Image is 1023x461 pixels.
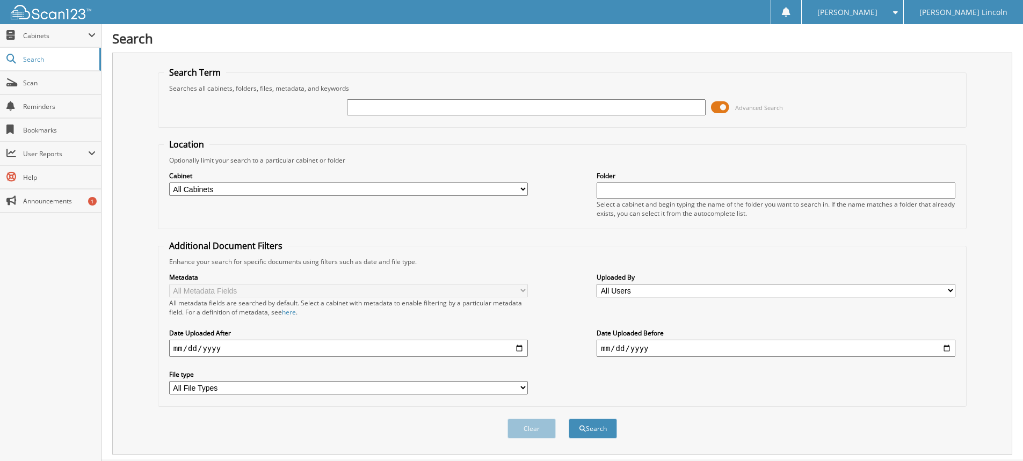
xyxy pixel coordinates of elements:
legend: Additional Document Filters [164,240,288,252]
span: Announcements [23,196,96,206]
legend: Search Term [164,67,226,78]
input: start [169,340,528,357]
button: Clear [507,419,556,438]
input: end [597,340,955,357]
label: Uploaded By [597,273,955,282]
label: File type [169,370,528,379]
div: Optionally limit your search to a particular cabinet or folder [164,156,961,165]
legend: Location [164,138,209,150]
span: Advanced Search [735,104,783,112]
div: All metadata fields are searched by default. Select a cabinet with metadata to enable filtering b... [169,298,528,317]
label: Date Uploaded Before [597,328,955,338]
button: Search [569,419,617,438]
div: 1 [88,197,97,206]
div: Select a cabinet and begin typing the name of the folder you want to search in. If the name match... [597,200,955,218]
div: Searches all cabinets, folders, files, metadata, and keywords [164,84,961,93]
span: Scan [23,78,96,87]
h1: Search [112,30,1012,47]
a: here [282,308,296,317]
span: Bookmarks [23,126,96,135]
label: Folder [597,171,955,180]
span: Reminders [23,102,96,111]
label: Metadata [169,273,528,282]
span: User Reports [23,149,88,158]
span: Search [23,55,94,64]
img: scan123-logo-white.svg [11,5,91,19]
span: Cabinets [23,31,88,40]
label: Date Uploaded After [169,328,528,338]
label: Cabinet [169,171,528,180]
span: [PERSON_NAME] Lincoln [919,9,1007,16]
span: Help [23,173,96,182]
div: Enhance your search for specific documents using filters such as date and file type. [164,257,961,266]
span: [PERSON_NAME] [817,9,877,16]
